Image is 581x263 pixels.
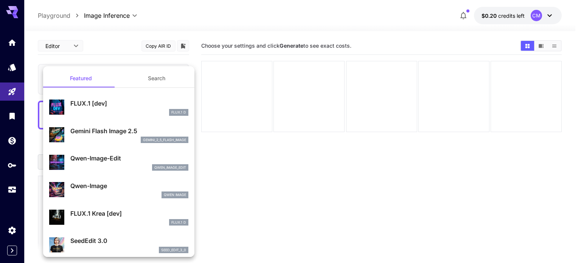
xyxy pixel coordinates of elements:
button: Featured [43,69,119,87]
p: FLUX.1 Krea [dev] [70,209,188,218]
div: FLUX.1 [dev]FLUX.1 D [49,96,188,119]
p: Gemini Flash Image 2.5 [70,126,188,135]
div: Gemini Flash Image 2.5gemini_2_5_flash_image [49,123,188,146]
p: FLUX.1 D [171,110,186,115]
p: gemini_2_5_flash_image [143,137,186,143]
p: Qwen-Image [70,181,188,190]
div: Qwen-ImageQwen Image [49,178,188,201]
p: Qwen-Image-Edit [70,154,188,163]
p: qwen_image_edit [154,165,186,170]
p: FLUX.1 D [171,220,186,225]
div: SeedEdit 3.0seed_edit_3_0 [49,233,188,256]
p: seed_edit_3_0 [161,247,186,253]
p: SeedEdit 3.0 [70,236,188,245]
button: Search [119,69,194,87]
p: Qwen Image [164,192,186,198]
div: FLUX.1 Krea [dev]FLUX.1 D [49,206,188,229]
div: Qwen-Image-Editqwen_image_edit [49,151,188,174]
p: FLUX.1 [dev] [70,99,188,108]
